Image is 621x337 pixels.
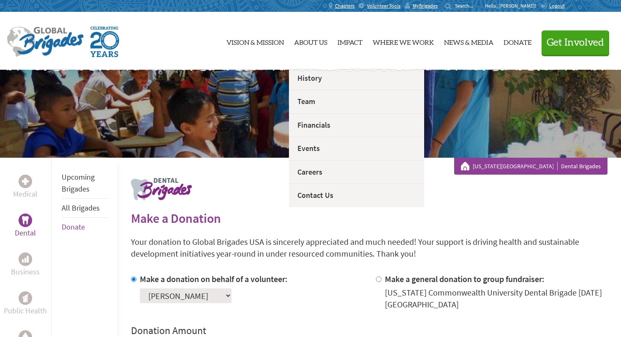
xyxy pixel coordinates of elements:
[19,175,32,188] div: Medical
[385,287,607,310] div: [US_STATE] Commonwealth University Dental Brigade [DATE] [GEOGRAPHIC_DATA]
[444,19,493,63] a: News & Media
[547,38,604,48] span: Get Involved
[19,291,32,305] div: Public Health
[455,3,479,9] input: Search...
[549,3,565,9] span: Logout
[22,178,29,185] img: Medical
[4,291,47,317] a: Public HealthPublic Health
[289,137,424,160] a: Events
[140,274,288,284] label: Make a donation on behalf of a volunteer:
[289,160,424,184] a: Careers
[19,214,32,227] div: Dental
[4,305,47,317] p: Public Health
[335,3,354,9] span: Chapters
[62,172,95,194] a: Upcoming Brigades
[11,252,40,278] a: BusinessBusiness
[15,214,36,239] a: DentalDental
[22,216,29,224] img: Dental
[289,113,424,137] a: Financials
[485,3,540,9] p: Hello, [PERSON_NAME]!
[385,274,545,284] label: Make a general donation to group fundraiser:
[11,266,40,278] p: Business
[461,162,601,170] div: Dental Brigades
[131,211,607,226] h2: Make a Donation
[22,256,29,263] img: Business
[540,3,565,9] a: Logout
[13,175,38,200] a: MedicalMedical
[90,27,119,57] img: Global Brigades Celebrating 20 Years
[62,222,85,232] a: Donate
[62,203,100,213] a: All Brigades
[338,19,362,63] a: Impact
[473,162,558,170] a: [US_STATE][GEOGRAPHIC_DATA]
[367,3,400,9] span: Volunteer Tools
[226,19,284,63] a: Vision & Mission
[373,19,434,63] a: Where We Work
[504,19,531,63] a: Donate
[15,227,36,239] p: Dental
[289,66,424,90] a: History
[13,188,38,200] p: Medical
[62,199,107,218] li: All Brigades
[289,184,424,207] a: Contact Us
[62,218,107,236] li: Donate
[22,294,29,302] img: Public Health
[19,252,32,266] div: Business
[289,90,424,113] a: Team
[413,3,438,9] span: MyBrigades
[542,30,609,55] button: Get Involved
[62,168,107,199] li: Upcoming Brigades
[131,236,607,260] p: Your donation to Global Brigades USA is sincerely appreciated and much needed! Your support is dr...
[294,19,327,63] a: About Us
[7,27,84,57] img: Global Brigades Logo
[131,178,192,200] img: logo-dental.png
